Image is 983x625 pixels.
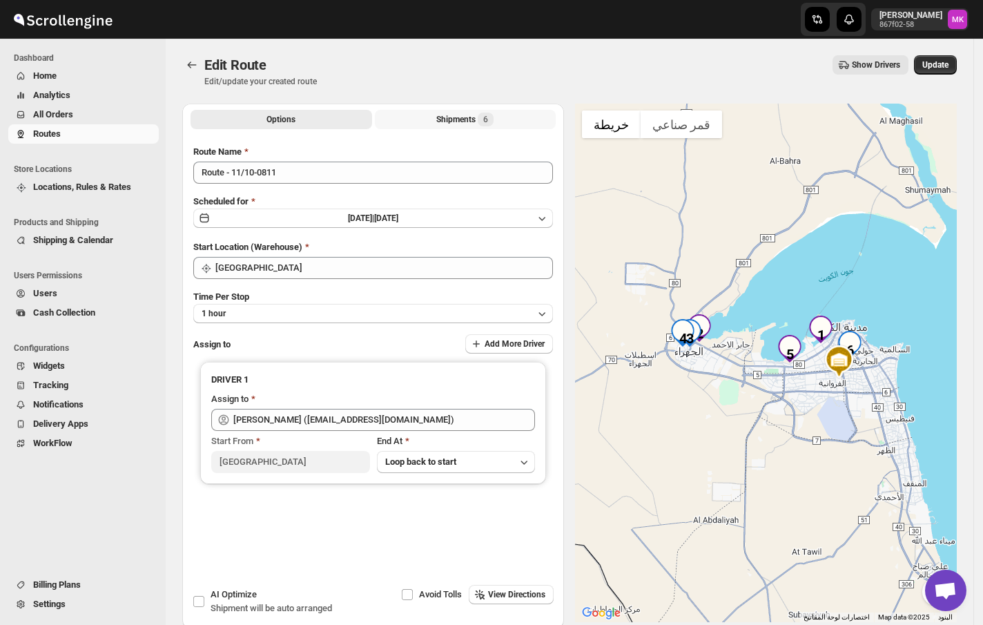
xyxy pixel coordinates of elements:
div: 2 [685,321,713,349]
span: Options [266,114,295,125]
button: اختصارات لوحة المفاتيح [804,613,870,622]
button: Cash Collection [8,303,159,323]
input: Search location [215,257,553,279]
button: Routes [8,124,159,144]
span: Delivery Apps [33,419,88,429]
button: Widgets [8,356,159,376]
span: Users [33,288,57,298]
span: Loop back to start [385,456,456,467]
span: Dashboard [14,52,159,64]
button: عناصر التحكّم بطريقة عرض الخريطة [922,578,950,606]
span: Routes [33,128,61,139]
div: دردشة مفتوحة [925,570,966,611]
div: 4 [669,326,697,354]
span: WorkFlow [33,438,72,448]
button: [DATE]|[DATE] [193,209,553,228]
span: Locations, Rules & Rates [33,182,131,192]
span: Avoid Tolls [419,589,462,599]
img: ScrollEngine [11,2,115,37]
button: All Orders [8,105,159,124]
div: 1 [807,323,835,350]
span: Start Location (Warehouse) [193,242,302,252]
span: Map data ©2025 [878,613,930,621]
span: 1 hour [202,308,226,319]
p: [PERSON_NAME] [879,10,942,21]
span: Edit Route [204,57,266,73]
a: البنود (يتم فتح الرابط في علامة تبويب جديدة) [938,613,953,621]
button: Delivery Apps [8,414,159,434]
span: Start From [211,436,253,446]
button: Analytics [8,86,159,105]
button: Shipping & Calendar [8,231,159,250]
div: End At [377,434,536,448]
button: Locations, Rules & Rates [8,177,159,197]
span: Analytics [33,90,70,100]
button: Billing Plans [8,575,159,595]
input: Search assignee [233,409,535,431]
button: All Route Options [191,110,372,129]
span: AI Optimize [211,589,257,599]
button: Notifications [8,395,159,414]
span: Users Permissions [14,270,159,281]
div: 6 [836,338,864,365]
span: Configurations [14,343,159,354]
p: 867f02-58 [879,21,942,29]
span: Shipping & Calendar [33,235,113,245]
span: [DATE] [374,213,398,223]
span: Cash Collection [33,307,95,318]
text: MK [952,15,964,24]
div: 5 [776,342,804,369]
a: ‏فتح هذه المنطقة في "خرائط Google" (يؤدي ذلك إلى فتح نافذة جديدة) [578,604,624,622]
span: Route Name [193,146,242,157]
button: عرض صور القمر الصناعي [641,110,722,138]
span: Store Locations [14,164,159,175]
button: WorkFlow [8,434,159,453]
span: Tracking [33,380,68,390]
button: Add More Driver [465,334,553,354]
span: Time Per Stop [193,291,249,302]
span: Shipment will be auto arranged [211,603,332,613]
button: View Directions [469,585,554,604]
img: Google [578,604,624,622]
input: Eg: Bengaluru Route [193,162,553,184]
span: Assign to [193,339,231,349]
button: Settings [8,595,159,614]
span: Billing Plans [33,579,81,590]
span: Scheduled for [193,196,249,206]
div: Assign to [211,392,249,406]
span: [DATE] | [348,213,374,223]
span: Mostafa Khalifa [948,10,967,29]
span: Add More Driver [485,338,545,349]
div: All Route Options [182,134,564,567]
span: Notifications [33,399,84,410]
span: 6 [483,114,488,125]
button: Users [8,284,159,303]
button: Routes [182,55,202,75]
span: View Directions [488,589,545,600]
span: Update [922,59,948,70]
button: Selected Shipments [375,110,556,129]
button: Show Drivers [833,55,908,75]
span: Home [33,70,57,81]
button: Tracking [8,376,159,395]
p: Edit/update your created route [204,76,317,87]
span: All Orders [33,109,73,119]
button: 1 hour [193,304,553,323]
div: Shipments [436,113,494,126]
button: Home [8,66,159,86]
button: User menu [871,8,969,30]
button: Loop back to start [377,451,536,473]
div: 3 [676,326,703,354]
span: Products and Shipping [14,217,159,228]
button: Update [914,55,957,75]
span: Widgets [33,360,65,371]
span: Show Drivers [852,59,900,70]
h3: DRIVER 1 [211,373,535,387]
span: Settings [33,599,66,609]
button: عرض خريطة الشارع [582,110,641,138]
